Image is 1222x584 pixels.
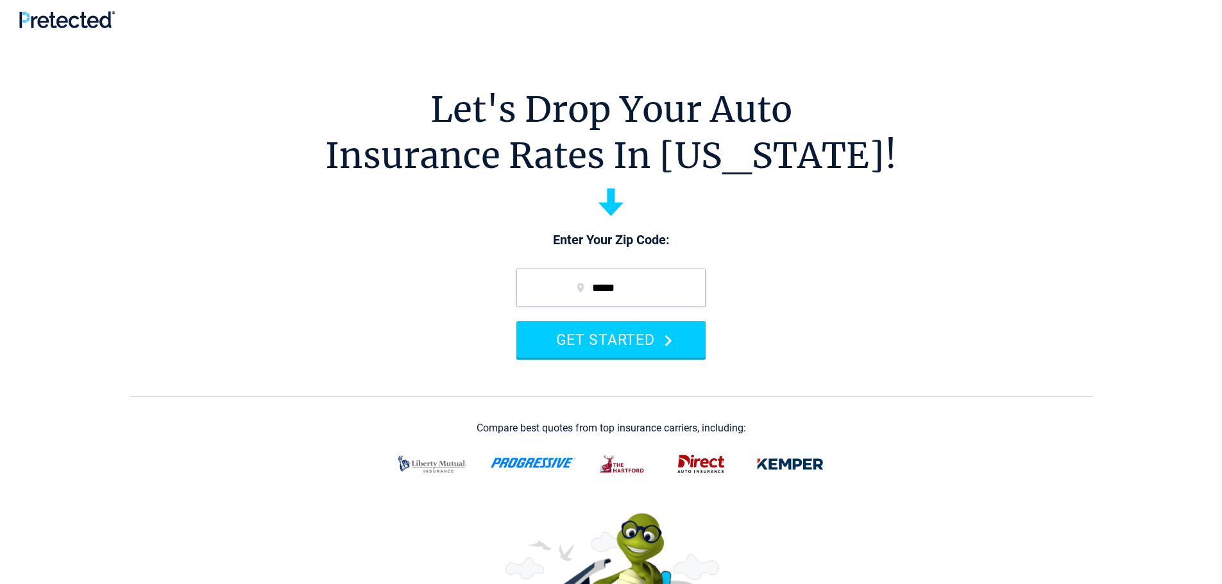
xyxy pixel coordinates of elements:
p: Enter Your Zip Code: [504,231,718,249]
img: direct [670,447,733,481]
img: liberty [390,447,475,481]
input: zip code [516,269,706,307]
img: thehartford [591,447,654,481]
img: kemper [748,447,833,481]
button: GET STARTED [516,321,706,358]
div: Compare best quotes from top insurance carriers, including: [477,422,746,434]
h1: Let's Drop Your Auto Insurance Rates In [US_STATE]! [325,87,897,179]
img: progressive [490,458,576,468]
img: Pretected Logo [19,11,115,28]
